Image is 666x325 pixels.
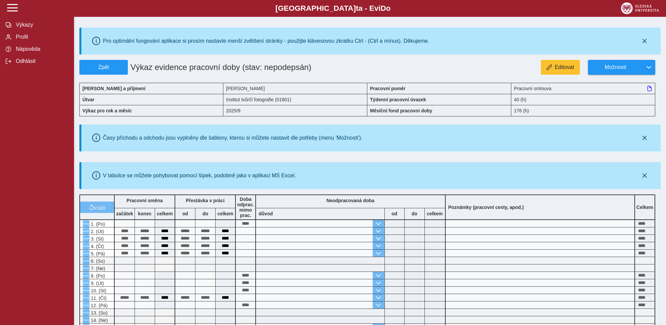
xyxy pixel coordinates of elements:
[14,22,68,28] span: Výkazy
[621,2,659,14] img: logo_web_su.png
[405,211,424,216] b: do
[128,60,322,75] h1: Výkaz evidence pracovní doby (stav: nepodepsán)
[636,205,653,210] b: Celkem
[89,295,107,301] span: 11. (Čt)
[89,318,108,323] span: 14. (Ne)
[155,211,175,216] b: celkem
[186,198,224,203] b: Přestávka v práci
[83,228,89,234] button: Menu
[83,280,89,286] button: Menu
[103,173,296,179] div: V tabulce se můžete pohybovat pomocí šipek, podobně jako v aplikaci MS Excel.
[14,58,68,64] span: Odhlásit
[89,244,104,249] span: 4. (Čt)
[80,202,114,213] button: vrátit
[370,108,432,113] b: Měsíční fond pracovní doby
[175,211,195,216] b: od
[223,94,367,105] div: Institut tvůrčí fotografie (01801)
[83,235,89,242] button: Menu
[541,60,580,75] button: Editovat
[82,108,132,113] b: Výkaz pro rok a měsíc
[83,220,89,227] button: Menu
[89,258,105,264] span: 6. (So)
[380,4,386,12] span: D
[82,97,95,102] b: Útvar
[89,310,108,316] span: 13. (So)
[237,196,254,218] b: Doba odprac. mimo prac.
[89,251,105,256] span: 5. (Pá)
[83,250,89,257] button: Menu
[425,211,445,216] b: celkem
[89,266,105,271] span: 7. (Ne)
[385,211,404,216] b: od
[89,229,104,234] span: 2. (Út)
[83,287,89,294] button: Menu
[89,303,108,308] span: 12. (Pá)
[588,60,642,75] button: Možnosti
[94,205,106,210] span: vrátit
[216,211,235,216] b: celkem
[195,211,215,216] b: do
[594,64,637,70] span: Možnosti
[83,272,89,279] button: Menu
[83,243,89,249] button: Menu
[89,236,104,242] span: 3. (St)
[83,294,89,301] button: Menu
[83,257,89,264] button: Menu
[386,4,391,12] span: o
[79,60,128,75] button: Zpět
[370,97,426,102] b: Týdenní pracovní úvazek
[555,64,574,70] span: Editovat
[103,135,363,141] div: Časy příchodu a odchodu jsou vyplněny dle šablony, kterou si můžete nastavit dle potřeby (menu 'M...
[135,211,155,216] b: konec
[89,281,104,286] span: 9. (Út)
[83,309,89,316] button: Menu
[83,317,89,323] button: Menu
[370,86,406,91] b: Pracovní poměr
[126,198,162,203] b: Pracovní směna
[14,34,68,40] span: Profil
[89,288,106,293] span: 10. (St)
[83,302,89,309] button: Menu
[223,83,367,94] div: [PERSON_NAME]
[511,83,655,94] div: Pracovní smlouva
[83,265,89,272] button: Menu
[356,4,358,12] span: t
[511,94,655,105] div: 40 (h)
[82,64,125,70] span: Zpět
[89,273,105,279] span: 8. (Po)
[446,205,527,210] b: Poznámky (pracovní cesty, apod.)
[223,105,367,116] div: 2025/9
[115,211,135,216] b: začátek
[327,198,374,203] b: Neodpracovaná doba
[89,221,105,227] span: 1. (Po)
[259,211,273,216] b: důvod
[14,46,68,52] span: Nápověda
[20,4,646,13] b: [GEOGRAPHIC_DATA] a - Evi
[511,105,655,116] div: 176 (h)
[103,38,429,44] div: Pro optimální fungování aplikace si prosím nastavte menší zvětšení stránky - použijte klávesovou ...
[82,86,145,91] b: [PERSON_NAME] a příjmení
